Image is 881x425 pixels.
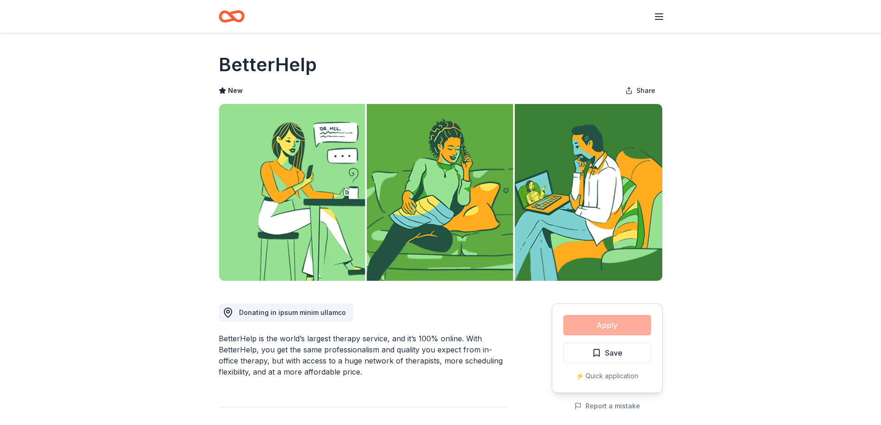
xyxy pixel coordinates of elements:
div: ⚡️ Quick application [563,370,651,382]
span: Share [636,85,655,96]
button: Save [563,343,651,363]
div: BetterHelp is the world’s largest therapy service, and it’s 100% online. With BetterHelp, you get... [219,333,507,377]
a: Home [219,6,245,27]
span: Donating in ipsum minim ullamco [239,308,346,316]
h1: BetterHelp [219,52,317,78]
button: Share [618,81,663,100]
span: Save [605,347,622,359]
span: New [228,85,243,96]
img: Image for BetterHelp [219,104,662,281]
button: Report a mistake [574,400,640,412]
